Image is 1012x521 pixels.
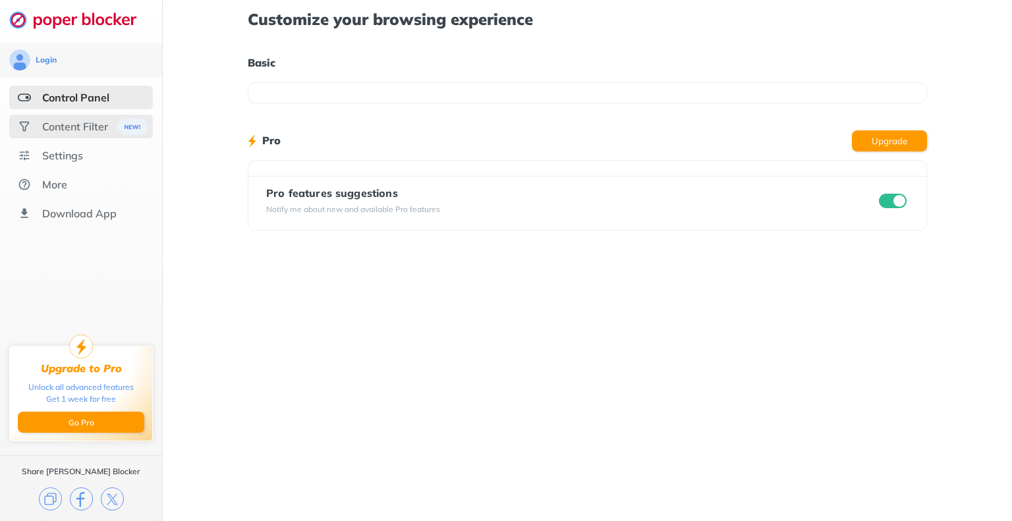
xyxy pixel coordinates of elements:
[69,335,93,358] img: upgrade-to-pro.svg
[266,187,440,199] div: Pro features suggestions
[42,207,117,220] div: Download App
[42,120,108,133] div: Content Filter
[266,204,440,215] div: Notify me about new and available Pro features
[18,149,31,162] img: settings.svg
[28,381,134,393] div: Unlock all advanced features
[46,393,116,405] div: Get 1 week for free
[22,466,140,477] div: Share [PERSON_NAME] Blocker
[41,362,122,375] div: Upgrade to Pro
[248,11,927,28] h1: Customize your browsing experience
[39,487,62,510] img: copy.svg
[115,119,148,135] img: menuBanner.svg
[852,130,927,151] button: Upgrade
[36,55,57,65] div: Login
[9,49,30,70] img: avatar.svg
[101,487,124,510] img: x.svg
[18,412,144,433] button: Go Pro
[262,132,281,149] h1: Pro
[248,133,256,149] img: lighting bolt
[42,149,83,162] div: Settings
[18,91,31,104] img: features-selected.svg
[70,487,93,510] img: facebook.svg
[18,178,31,191] img: about.svg
[42,178,67,191] div: More
[9,11,151,29] img: logo-webpage.svg
[248,54,927,71] h1: Basic
[18,207,31,220] img: download-app.svg
[18,120,31,133] img: social.svg
[42,91,109,104] div: Control Panel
